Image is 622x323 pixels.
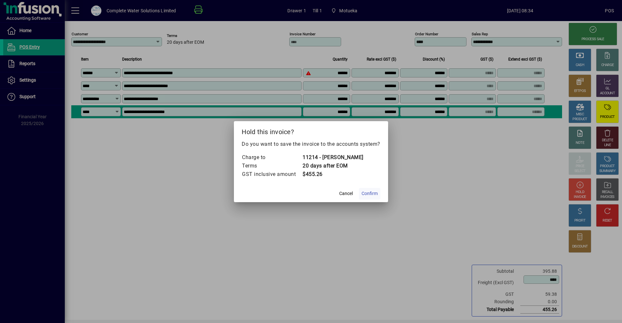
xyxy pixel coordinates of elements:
td: Charge to [242,153,302,162]
td: $455.26 [302,170,363,179]
button: Cancel [336,188,356,200]
td: 11214 - [PERSON_NAME] [302,153,363,162]
span: Cancel [339,190,353,197]
button: Confirm [359,188,380,200]
td: 20 days after EOM [302,162,363,170]
td: Terms [242,162,302,170]
span: Confirm [362,190,378,197]
p: Do you want to save the invoice to the accounts system? [242,140,380,148]
td: GST inclusive amount [242,170,302,179]
h2: Hold this invoice? [234,121,388,140]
